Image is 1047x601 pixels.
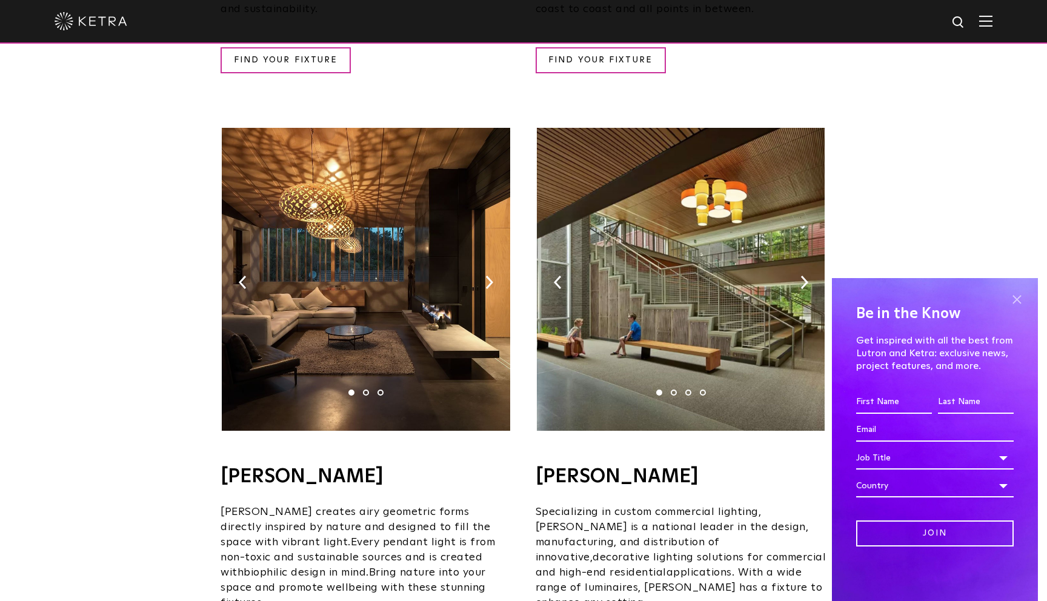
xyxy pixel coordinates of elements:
[536,467,826,486] h4: [PERSON_NAME]
[485,276,493,289] img: arrow-right-black.svg
[537,128,825,431] img: Lumetta_KetraReadySolutions-03.jpg
[856,520,1014,546] input: Join
[856,419,1014,442] input: Email
[536,522,628,533] span: [PERSON_NAME]
[222,128,510,431] img: TruBridge_KetraReadySolutions-01.jpg
[221,467,511,486] h4: [PERSON_NAME]
[856,391,932,414] input: First Name
[800,276,808,289] img: arrow-right-black.svg
[221,506,490,548] span: [PERSON_NAME] creates airy geometric forms directly inspired by nature and designed to fill the s...
[856,474,1014,497] div: Country
[536,552,826,578] span: decorative lighting solutions for commercial and high-end residential
[536,506,762,517] span: Specializing in custom commercial lighting,
[221,537,495,578] span: Every pendant light is from non-toxic and sustainable sources and is created with
[856,447,1014,470] div: Job Title
[536,522,809,563] span: is a national leader in the design, manufacturing, and distribution of innovative,
[938,391,1014,414] input: Last Name
[55,12,127,30] img: ketra-logo-2019-white
[239,276,247,289] img: arrow-left-black.svg
[951,15,966,30] img: search icon
[856,334,1014,372] p: Get inspired with all the best from Lutron and Ketra: exclusive news, project features, and more.
[221,47,351,73] a: FIND YOUR FIXTURE
[979,15,992,27] img: Hamburger%20Nav.svg
[536,47,666,73] a: FIND YOUR FIXTURE
[554,276,562,289] img: arrow-left-black.svg
[856,302,1014,325] h4: Be in the Know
